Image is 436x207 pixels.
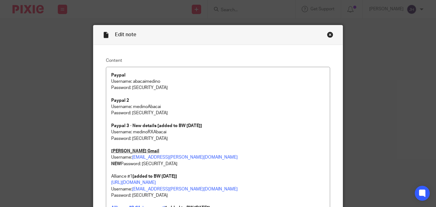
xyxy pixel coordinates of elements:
p: Password: [SECURITY_DATA] [111,161,325,167]
p: Username: Password: [SECURITY_DATA] [111,180,325,199]
u: [PERSON_NAME] Gmail [111,149,159,153]
p: Username: [111,148,325,161]
p: Username: medinoAbacai [111,104,325,110]
p: Alliance #1 [111,173,325,180]
strong: NEW [111,162,121,166]
div: Close this dialog window [327,32,333,38]
a: [EMAIL_ADDRESS][PERSON_NAME][DOMAIN_NAME] [132,155,238,160]
strong: Paypal 3 - New details [added to BW [DATE]] [111,124,202,128]
p: Username: abacaimedino [111,78,325,85]
strong: [added to BW [DATE]] [132,174,177,179]
p: Password: [SECURITY_DATA] [111,85,325,91]
p: Password: [SECURITY_DATA] [111,110,325,129]
strong: Paypal 2 [111,98,129,103]
a: [EMAIL_ADDRESS][PERSON_NAME][DOMAIN_NAME] [132,187,238,191]
label: Content [106,57,330,64]
p: Username: medinoRXAbacai [111,129,325,135]
p: Password: [SECURITY_DATA] [111,136,325,142]
a: [URL][DOMAIN_NAME] [111,180,156,185]
span: Edit note [115,32,136,37]
strong: Paypal [111,73,126,77]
